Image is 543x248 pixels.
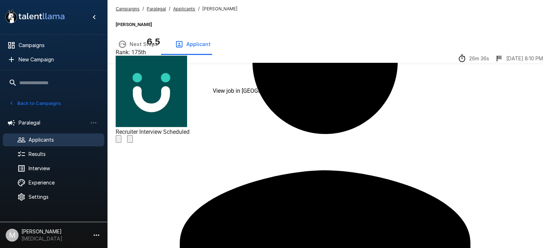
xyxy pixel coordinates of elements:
[506,55,543,62] p: [DATE] 8:10 PM
[116,56,190,135] div: View profile in UKG
[202,5,237,12] span: [PERSON_NAME]
[116,128,190,135] span: Recruiter Interview Scheduled
[116,135,121,143] button: Archive Applicant
[116,6,140,11] u: Campaigns
[458,54,489,63] div: The time between starting and completing the interview
[147,6,166,11] u: Paralegal
[166,34,219,54] button: Applicant
[116,22,152,27] b: [PERSON_NAME]
[213,87,296,94] div: View job in [GEOGRAPHIC_DATA]
[169,5,170,12] span: /
[142,5,144,12] span: /
[116,56,187,127] img: ukg_logo.jpeg
[127,135,133,143] button: Change Stage
[198,5,200,12] span: /
[173,6,195,11] u: Applicants
[110,34,166,54] button: Next Steps
[469,55,489,62] p: 26m 36s
[495,54,543,63] div: The date and time when the interview was completed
